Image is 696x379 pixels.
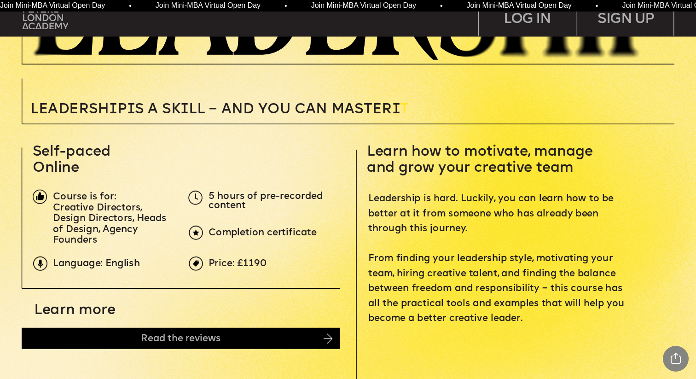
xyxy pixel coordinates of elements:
span: 5 hours of pre-recorded content [209,192,325,210]
span: Online [33,161,79,175]
span: Completion certificate [209,228,317,237]
p: T [30,103,520,117]
span: Leadersh p s a sk ll – and you can MASTER [30,103,400,117]
img: upload-6b0d0326-a6ce-441c-aac1-c2ff159b353e.png [189,226,203,240]
span: Creative Directors, Design Directors, Heads of Design, Agency Founders [53,203,169,245]
span: • [595,2,598,10]
span: Learn more [34,303,116,317]
img: upload-bfdffa89-fac7-4f57-a443-c7c39906ba42.png [23,6,68,29]
img: image-1fa7eedb-a71f-428c-a033-33de134354ef.png [33,190,47,204]
img: upload-969c61fd-ea08-4d05-af36-d273f2608f5e.png [189,257,203,271]
span: • [129,2,132,10]
span: Leadership is hard. Luckily, you can learn how to be better at it from someone who has already be... [368,195,627,323]
span: Course is for: [53,192,116,201]
span: Learn how to motivate, manage and grow your creative team [367,145,597,175]
img: upload-9eb2eadd-7bf9-4b2b-b585-6dd8b9275b41.png [33,257,47,271]
span: Language: English [53,259,140,268]
span: • [440,2,442,10]
span: i [181,103,189,117]
span: • [284,2,287,10]
img: image-14cb1b2c-41b0-4782-8715-07bdb6bd2f06.png [324,333,332,344]
span: Self-paced [33,145,111,159]
div: Share [663,346,689,372]
img: upload-5dcb7aea-3d7f-4093-a867-f0427182171d.png [188,190,203,204]
span: i [392,103,400,117]
span: Price: £1190 [209,259,267,268]
span: i [127,103,135,117]
span: i [110,103,118,117]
